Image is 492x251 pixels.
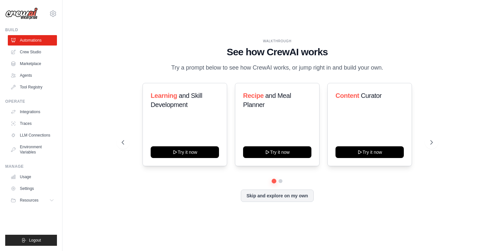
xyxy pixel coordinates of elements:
a: Settings [8,183,57,194]
a: Traces [8,118,57,129]
span: Curator [361,92,382,99]
div: Operate [5,99,57,104]
span: and Skill Development [151,92,202,108]
div: WALKTHROUGH [122,39,433,44]
span: Resources [20,198,38,203]
button: Try it now [151,146,219,158]
button: Try it now [335,146,404,158]
span: Logout [29,238,41,243]
span: Content [335,92,359,99]
a: Crew Studio [8,47,57,57]
p: Try a prompt below to see how CrewAI works, or jump right in and build your own. [168,63,387,73]
div: Build [5,27,57,33]
a: Marketplace [8,59,57,69]
a: Environment Variables [8,142,57,157]
button: Logout [5,235,57,246]
img: Logo [5,7,38,20]
button: Resources [8,195,57,205]
a: Tool Registry [8,82,57,92]
a: Agents [8,70,57,81]
div: Manage [5,164,57,169]
a: Automations [8,35,57,46]
span: Recipe [243,92,264,99]
button: Try it now [243,146,311,158]
a: LLM Connections [8,130,57,140]
a: Usage [8,172,57,182]
h1: See how CrewAI works [122,46,433,58]
span: Learning [151,92,177,99]
a: Integrations [8,107,57,117]
button: Skip and explore on my own [241,190,313,202]
span: and Meal Planner [243,92,291,108]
